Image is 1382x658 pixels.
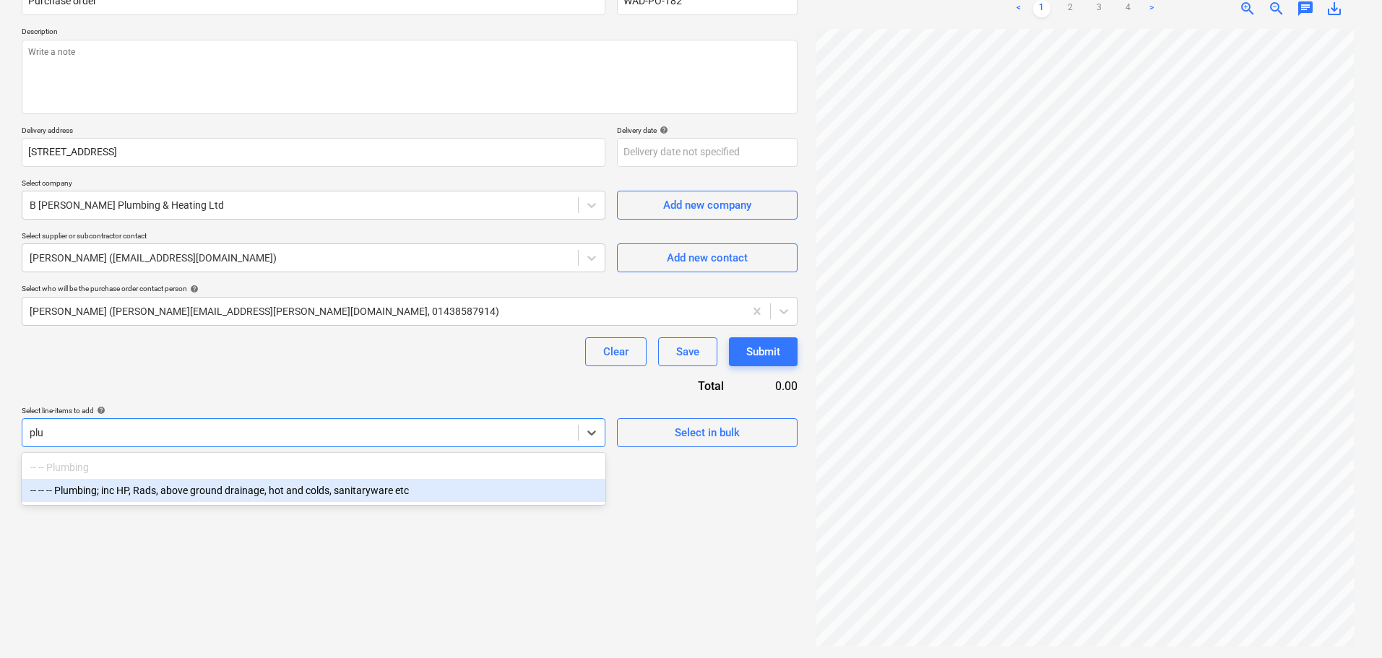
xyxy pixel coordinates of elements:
[22,456,605,479] div: -- -- Plumbing
[610,378,747,394] div: Total
[22,284,798,293] div: Select who will be the purchase order contact person
[94,406,105,415] span: help
[657,126,668,134] span: help
[747,378,798,394] div: 0.00
[1310,589,1382,658] iframe: Chat Widget
[22,479,605,502] div: -- -- -- Plumbing; inc HP, Rads, above ground drainage, hot and colds, sanitaryware etc
[22,178,605,191] p: Select company
[617,126,798,135] div: Delivery date
[617,243,798,272] button: Add new contact
[663,196,751,215] div: Add new company
[187,285,199,293] span: help
[667,248,748,267] div: Add new contact
[617,138,798,167] input: Delivery date not specified
[729,337,798,366] button: Submit
[22,138,605,167] input: Delivery address
[675,423,740,442] div: Select in bulk
[585,337,647,366] button: Clear
[676,342,699,361] div: Save
[22,27,798,39] p: Description
[617,418,798,447] button: Select in bulk
[22,231,605,243] p: Select supplier or subcontractor contact
[22,406,605,415] div: Select line-items to add
[746,342,780,361] div: Submit
[617,191,798,220] button: Add new company
[603,342,629,361] div: Clear
[22,126,605,138] p: Delivery address
[658,337,717,366] button: Save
